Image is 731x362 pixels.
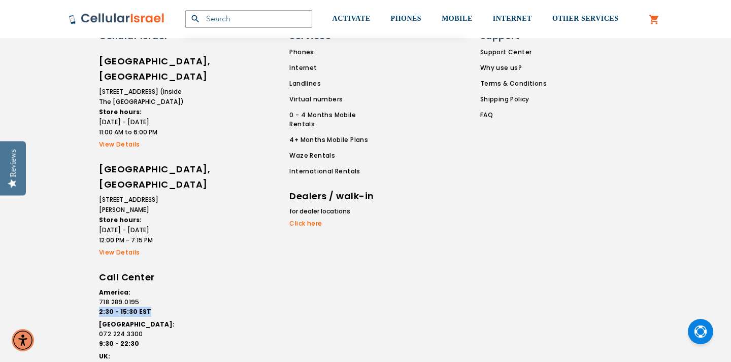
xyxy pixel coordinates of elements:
a: Internet [289,63,382,73]
a: International Rentals [289,167,382,176]
a: Why use us? [480,63,547,73]
a: View Details [99,248,185,257]
strong: America: [99,288,130,297]
h6: [GEOGRAPHIC_DATA], [GEOGRAPHIC_DATA] [99,162,185,192]
span: ACTIVATE [333,15,371,22]
a: FAQ [480,111,547,120]
strong: 9:30 - 22:30 [99,339,139,348]
a: Virtual numbers [289,95,382,104]
a: Shipping Policy [480,95,547,104]
li: for dealer locations [289,206,376,216]
a: Click here [289,219,376,228]
strong: [GEOGRAPHIC_DATA]: [99,320,175,329]
a: 0 - 4 Months Mobile Rentals [289,111,382,129]
a: 072.224.3300 [99,330,185,339]
h6: Dealers / walk-in [289,189,376,204]
a: Support Center [480,48,547,57]
a: Waze Rentals [289,151,382,160]
span: INTERNET [493,15,532,22]
div: Accessibility Menu [12,329,34,351]
li: [STREET_ADDRESS][PERSON_NAME] [DATE] - [DATE]: 12:00 PM - 7:15 PM [99,195,185,245]
h6: [GEOGRAPHIC_DATA], [GEOGRAPHIC_DATA] [99,54,185,84]
img: Cellular Israel Logo [69,13,165,25]
input: Search [185,10,312,28]
a: Landlines [289,79,382,88]
strong: Store hours: [99,215,142,224]
div: Reviews [9,149,18,177]
strong: 2:30 - 15:30 EST [99,307,151,316]
a: View Details [99,140,185,149]
a: 4+ Months Mobile Plans [289,135,382,144]
a: Phones [289,48,382,57]
strong: UK: [99,352,110,360]
strong: Store hours: [99,107,142,116]
a: 718.289.0195 [99,298,185,307]
li: [STREET_ADDRESS] (inside The [GEOGRAPHIC_DATA]) [DATE] - [DATE]: 11:00 AM to 6:00 PM [99,87,185,137]
span: PHONES [391,15,422,22]
h6: Call Center [99,270,185,285]
span: MOBILE [442,15,473,22]
span: OTHER SERVICES [552,15,619,22]
a: Terms & Conditions [480,79,547,88]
